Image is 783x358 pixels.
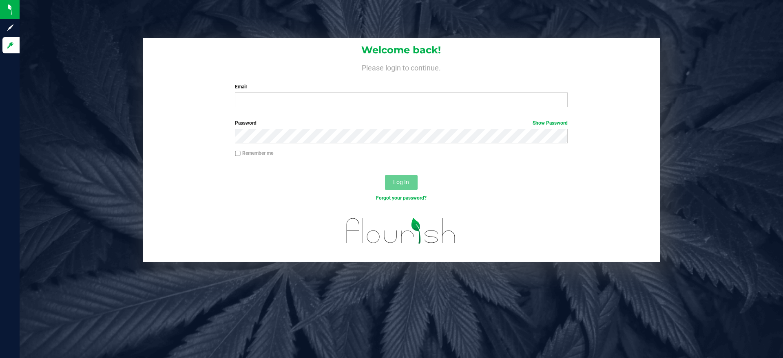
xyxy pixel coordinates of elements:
[235,120,257,126] span: Password
[533,120,568,126] a: Show Password
[336,210,466,252] img: flourish_logo.svg
[235,149,273,157] label: Remember me
[385,175,418,190] button: Log In
[376,195,427,201] a: Forgot your password?
[235,83,567,90] label: Email
[143,45,660,55] h1: Welcome back!
[393,179,409,185] span: Log In
[143,62,660,72] h4: Please login to continue.
[6,24,14,32] inline-svg: Sign up
[6,41,14,49] inline-svg: Log in
[235,151,241,156] input: Remember me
